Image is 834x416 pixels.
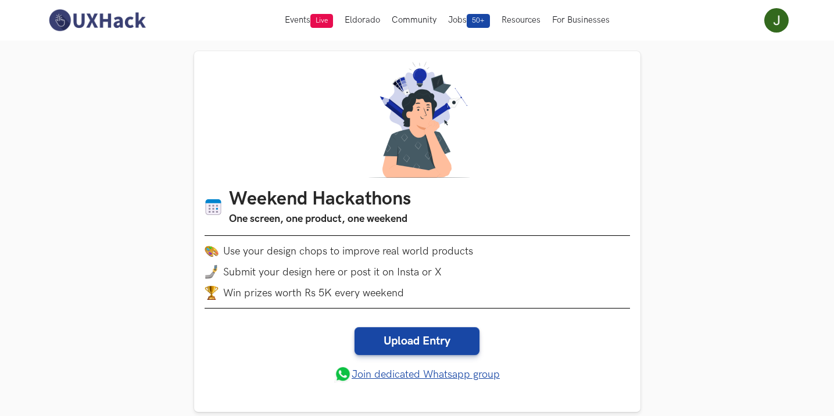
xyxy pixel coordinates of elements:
span: Live [310,14,333,28]
a: Upload Entry [355,327,479,355]
img: trophy.png [205,286,219,300]
span: Submit your design here or post it on Insta or X [223,266,442,278]
h3: One screen, one product, one weekend [229,211,411,227]
img: palette.png [205,244,219,258]
img: whatsapp.png [334,365,352,383]
h1: Weekend Hackathons [229,188,411,211]
img: Calendar icon [205,198,222,216]
img: mobile-in-hand.png [205,265,219,279]
img: Your profile pic [764,8,789,33]
img: UXHack-logo.png [45,8,149,33]
span: 50+ [467,14,490,28]
a: Join dedicated Whatsapp group [334,365,500,383]
li: Use your design chops to improve real world products [205,244,630,258]
li: Win prizes worth Rs 5K every weekend [205,286,630,300]
img: A designer thinking [361,62,473,178]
